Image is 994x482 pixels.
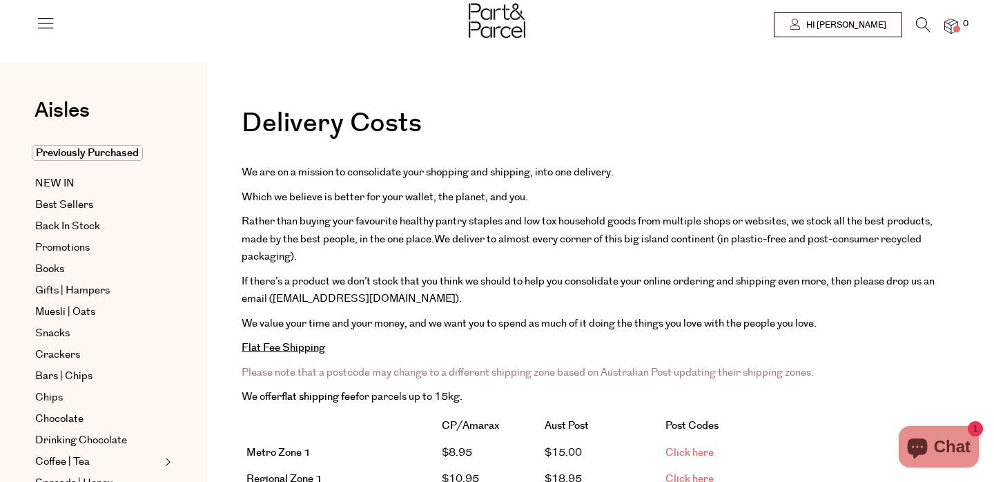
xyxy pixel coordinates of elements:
a: Chips [35,389,161,406]
td: $15.00 [540,439,661,466]
span: Muesli | Oats [35,304,95,320]
span: 0 [959,18,972,30]
span: Please note that a postcode may change to a different shipping zone based on Australian Post upda... [242,365,814,380]
a: Snacks [35,325,161,342]
a: Hi [PERSON_NAME] [774,12,902,37]
span: Rather than buying your favourite healthy pantry staples and low tox household goods from multipl... [242,214,933,247]
button: Expand/Collapse Coffee | Tea [162,454,171,470]
strong: Aust Post [545,418,589,433]
a: Bars | Chips [35,368,161,385]
span: Aisles [35,95,90,126]
a: Drinking Chocolate [35,432,161,449]
span: We offer for parcels up to 15kg. [242,389,462,404]
span: Previously Purchased [32,145,143,161]
span: Chocolate [35,411,84,427]
a: 0 [944,19,958,33]
h1: Delivery Costs [242,110,959,151]
span: Back In Stock [35,218,100,235]
a: Previously Purchased [35,145,161,162]
a: Books [35,261,161,278]
a: Muesli | Oats [35,304,161,320]
span: Bars | Chips [35,368,92,385]
span: NEW IN [35,175,75,192]
span: We are on a mission to consolidate your shopping and shipping, into one delivery. [242,165,614,180]
span: If there’s a product we don’t stock that you think we should to help you consolidate your online ... [242,274,935,307]
td: $8.95 [437,439,540,466]
a: NEW IN [35,175,161,192]
span: Gifts | Hampers [35,282,110,299]
a: Aisles [35,100,90,135]
span: Books [35,261,64,278]
a: Back In Stock [35,218,161,235]
span: Snacks [35,325,70,342]
a: Click here [665,445,714,460]
strong: flat shipping fee [282,389,355,404]
span: Chips [35,389,63,406]
inbox-online-store-chat: Shopify online store chat [895,426,983,471]
strong: Flat Fee Shipping [242,340,325,355]
span: Coffee | Tea [35,454,90,470]
p: We deliver to almost every corner of this big island continent (in plastic-free and post-consumer... [242,213,959,266]
span: Promotions [35,240,90,256]
a: Crackers [35,347,161,363]
a: Coffee | Tea [35,454,161,470]
a: Promotions [35,240,161,256]
a: Best Sellers [35,197,161,213]
span: Which we believe is better for your wallet, the planet, and you. [242,190,528,204]
strong: Metro Zone 1 [246,445,311,460]
strong: Post Codes [665,418,719,433]
img: Part&Parcel [469,3,525,38]
span: Best Sellers [35,197,93,213]
span: Hi [PERSON_NAME] [803,19,886,31]
a: Chocolate [35,411,161,427]
a: Gifts | Hampers [35,282,161,299]
span: Crackers [35,347,80,363]
span: Drinking Chocolate [35,432,127,449]
span: We value your time and your money, and we want you to spend as much of it doing the things you lo... [242,316,817,331]
strong: CP/Amarax [442,418,499,433]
